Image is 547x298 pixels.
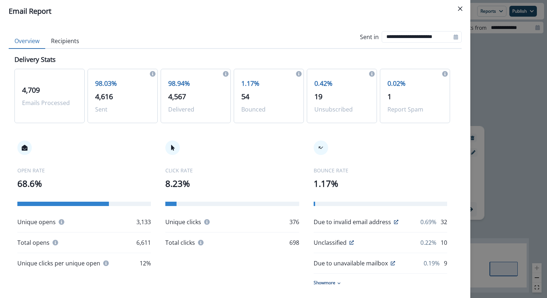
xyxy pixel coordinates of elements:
[136,218,151,226] p: 3,133
[140,259,151,268] p: 12%
[14,55,56,64] p: Delivery Stats
[314,218,391,226] p: Due to invalid email address
[387,105,442,114] p: Report Spam
[387,79,442,88] p: 0.02%
[136,238,151,247] p: 6,611
[22,98,77,107] p: Emails Processed
[17,238,50,247] p: Total opens
[314,105,369,114] p: Unsubscribed
[95,79,150,88] p: 98.03%
[17,167,151,174] p: OPEN RATE
[95,92,113,101] span: 4,616
[454,3,466,14] button: Close
[165,238,195,247] p: Total clicks
[168,92,186,101] span: 4,567
[314,238,347,247] p: Unclassified
[420,238,436,247] p: 0.22%
[441,218,447,226] p: 32
[165,167,299,174] p: CLICK RATE
[45,34,85,49] button: Recipients
[420,218,436,226] p: 0.69%
[387,92,391,101] span: 1
[314,79,369,88] p: 0.42%
[360,33,379,41] p: Sent in
[444,259,447,268] p: 9
[168,105,223,114] p: Delivered
[9,6,462,17] div: Email Report
[314,167,447,174] p: BOUNCE RATE
[289,238,299,247] p: 698
[314,259,388,268] p: Due to unavailable mailbox
[314,177,447,190] p: 1.17%
[95,105,150,114] p: Sent
[441,238,447,247] p: 10
[241,92,249,101] span: 54
[17,177,151,190] p: 68.6%
[168,79,223,88] p: 98.94%
[165,218,201,226] p: Unique clicks
[241,105,296,114] p: Bounced
[17,218,56,226] p: Unique opens
[9,34,45,49] button: Overview
[165,177,299,190] p: 8.23%
[17,259,100,268] p: Unique clicks per unique open
[241,79,296,88] p: 1.17%
[314,280,335,286] p: Show more
[314,92,322,101] span: 19
[22,85,40,95] span: 4,709
[289,218,299,226] p: 376
[424,259,440,268] p: 0.19%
